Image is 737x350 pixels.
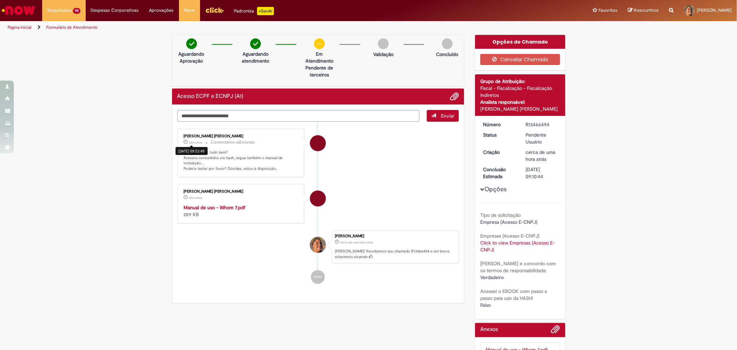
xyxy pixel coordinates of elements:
[47,7,72,14] span: Requisições
[480,78,560,85] div: Grupo de Atribuição:
[340,240,373,245] time: 01/09/2025 09:10:39
[450,92,459,101] button: Adicionar anexos
[184,7,195,14] span: More
[250,38,261,49] img: check-circle-green.png
[480,288,547,301] b: Acessei o EBOOK com passo a passo para uso da HASH!
[211,139,255,145] small: Comentários adicionais
[189,140,202,145] span: 32m atrás
[480,105,560,112] div: [PERSON_NAME] [PERSON_NAME]
[427,110,459,122] button: Enviar
[436,51,458,58] p: Concluído
[480,240,555,253] a: Click to view Empresas (Acesso E-CNPJ)
[480,54,560,65] button: Cancelar Chamado
[697,7,732,13] span: [PERSON_NAME]
[378,38,389,49] img: img-circle-grey.png
[46,25,97,30] a: Formulário de Atendimento
[551,325,560,337] button: Adicionar anexos
[205,5,224,15] img: click_logo_yellow_360x200.png
[184,134,299,138] div: [PERSON_NAME] [PERSON_NAME]
[526,166,558,180] div: [DATE] 09:10:44
[526,121,558,128] div: R13466494
[234,7,274,15] div: Padroniza
[478,149,520,156] dt: Criação
[184,204,246,211] a: Manual de uso - Whom 7.pdf
[189,196,202,200] span: 32m atrás
[189,196,202,200] time: 01/09/2025 09:53:40
[480,212,521,218] b: Tipo de solicitação
[335,249,455,259] p: [PERSON_NAME]! Recebemos seu chamado R13466494 e em breve estaremos atuando.
[176,147,208,155] div: [DATE] 09:53:49
[442,38,453,49] img: img-circle-grey.png
[310,191,326,206] div: Nathalia Montes Kawassaki Leal
[598,7,617,14] span: Favoritos
[480,326,498,333] h2: Anexos
[184,190,299,194] div: [PERSON_NAME] [PERSON_NAME]
[314,38,325,49] img: circle-minus.png
[1,3,36,17] img: ServiceNow
[184,204,299,218] div: 289 KB
[5,21,486,34] ul: Trilhas de página
[303,64,336,78] p: Pendente de terceiros
[628,7,659,14] a: Rascunhos
[480,302,491,308] span: Falso
[335,234,455,238] div: [PERSON_NAME]
[526,149,556,162] time: 01/09/2025 09:10:39
[441,113,454,119] span: Enviar
[177,122,459,291] ul: Histórico de tíquete
[310,237,326,253] div: Stella Duarte
[373,51,394,58] p: Validação
[73,8,81,14] span: 99
[303,50,336,64] p: Em Atendimento
[480,274,504,280] span: Verdadeiro
[149,7,174,14] span: Aprovações
[257,7,274,15] p: +GenAi
[480,99,560,105] div: Analista responsável:
[526,149,558,163] div: 01/09/2025 09:10:39
[340,240,373,245] span: cerca de uma hora atrás
[478,121,520,128] dt: Número
[480,219,537,225] span: Empresa (Acesso E-CNPJ)
[239,50,272,64] p: Aguardando atendimento
[480,85,560,99] div: Fiscal - Fiscalização - Fiscalização Indiretos
[526,131,558,145] div: Pendente Usuário
[478,131,520,138] dt: Status
[634,7,659,13] span: Rascunhos
[8,25,31,30] a: Página inicial
[310,135,326,151] div: Nathalia Montes Kawassaki Leal
[91,7,139,14] span: Despesas Corporativas
[177,230,459,264] li: Stella Duarte
[475,35,565,49] div: Opções do Chamado
[186,38,197,49] img: check-circle-green.png
[478,166,520,180] dt: Conclusão Estimada
[184,150,299,172] p: Bom dia Stella, tudo bem? Acessos concedidos via hash, segue também o manual de instalação... Pod...
[177,110,420,122] textarea: Digite sua mensagem aqui...
[480,233,539,239] b: Empresas (Acesso E-CNPJ)
[526,149,556,162] span: cerca de uma hora atrás
[480,260,556,274] b: [PERSON_NAME] e concordo com os termos de responsabilidade.
[175,50,208,64] p: Aguardando Aprovação
[177,93,244,100] h2: Acesso ECPF e ECNPJ (A1) Histórico de tíquete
